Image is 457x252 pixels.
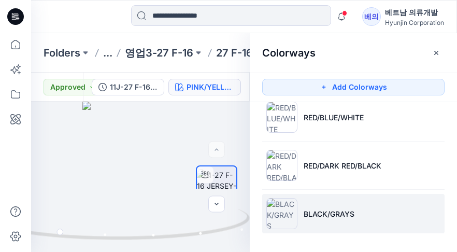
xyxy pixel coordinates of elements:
p: BLACK/GRAYS [304,208,354,219]
button: PINK/YELLOW/PURPLE [168,79,241,95]
button: Add Colorways [262,79,445,95]
div: PINK/YELLOW/PURPLE [187,81,234,93]
img: RED/DARK RED/BLACK [266,150,297,181]
img: BLACK/GRAYS [266,198,297,229]
img: RED/BLUE/WHITE [266,102,297,133]
div: 베트남 의류개발 [385,6,444,19]
button: ... [103,46,112,60]
a: Folders [44,46,80,60]
div: Hyunjin Corporation [385,19,444,26]
p: RED/BLUE/WHITE [304,112,364,123]
button: 11J-27 F-16 JERSEY-5XL [92,79,164,95]
a: 27 F-16 JERSEY [216,46,295,60]
div: 11J-27 F-16 JERSEY-5XL [110,81,158,93]
p: RED/DARK RED/BLACK [304,160,381,171]
a: 영업3-27 F-16 [125,46,193,60]
img: 11-27 F-16 JERSEY-5XL [197,170,236,202]
h2: Colorways [262,47,316,59]
div: 베의 [362,7,381,26]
